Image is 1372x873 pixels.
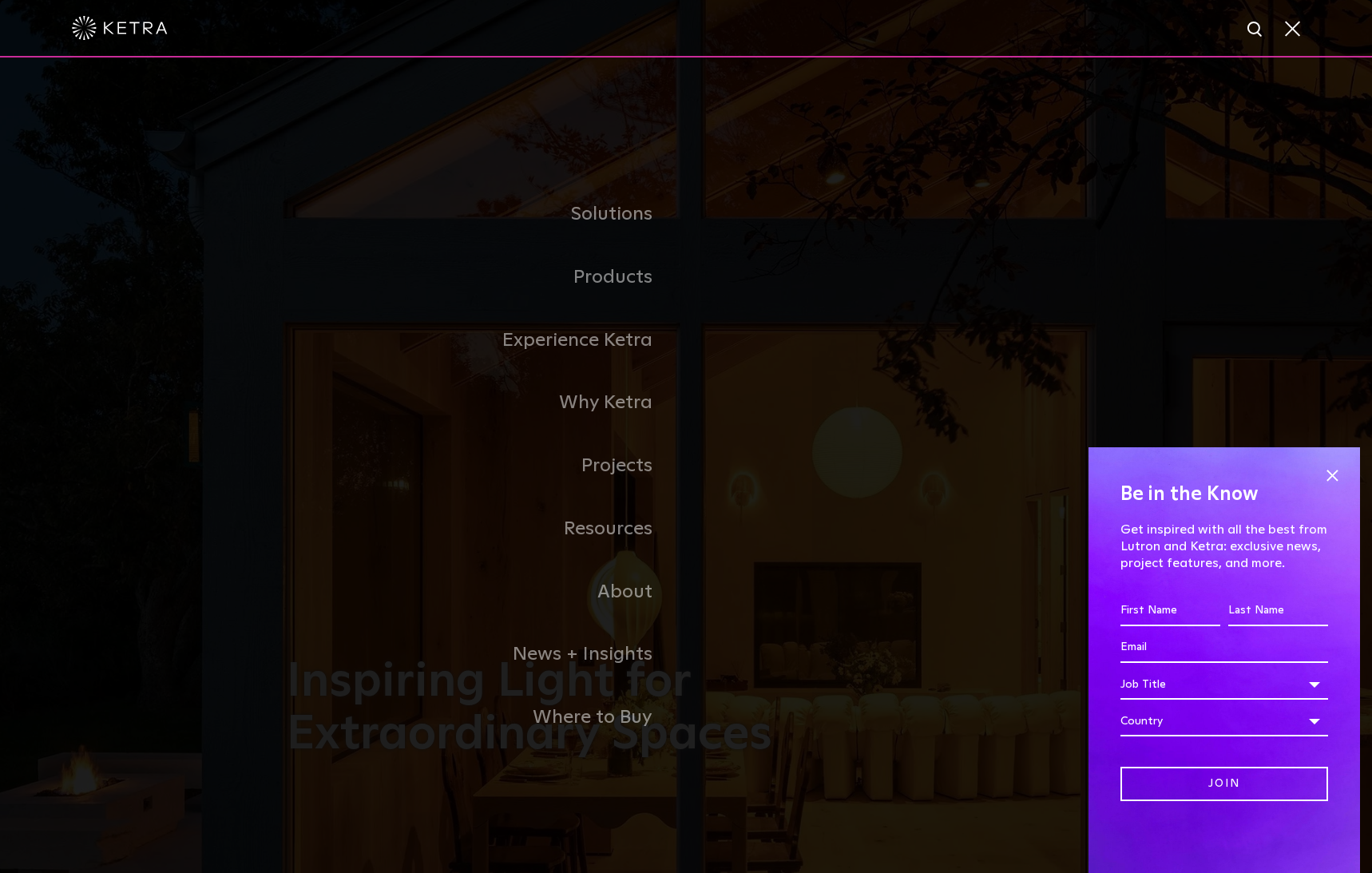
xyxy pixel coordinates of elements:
p: Get inspired with all the best from Lutron and Ketra: exclusive news, project features, and more. [1120,522,1328,571]
a: Solutions [287,183,686,246]
h4: Be in the Know [1120,479,1328,510]
img: ketra-logo-2019-white [72,16,168,40]
a: About [287,561,686,624]
a: Products [287,246,686,309]
img: search icon [1246,20,1266,40]
a: Resources [287,498,686,561]
a: Projects [287,435,686,498]
input: First Name [1120,596,1220,626]
a: Experience Ketra [287,309,686,372]
a: News + Insights [287,623,686,686]
input: Email [1120,633,1328,663]
input: Last Name [1228,596,1328,626]
a: Why Ketra [287,371,686,435]
div: Navigation Menu [287,183,1085,749]
a: Where to Buy [287,686,686,749]
div: Job Title [1120,669,1328,700]
div: Country [1120,706,1328,736]
input: Join [1120,767,1328,801]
